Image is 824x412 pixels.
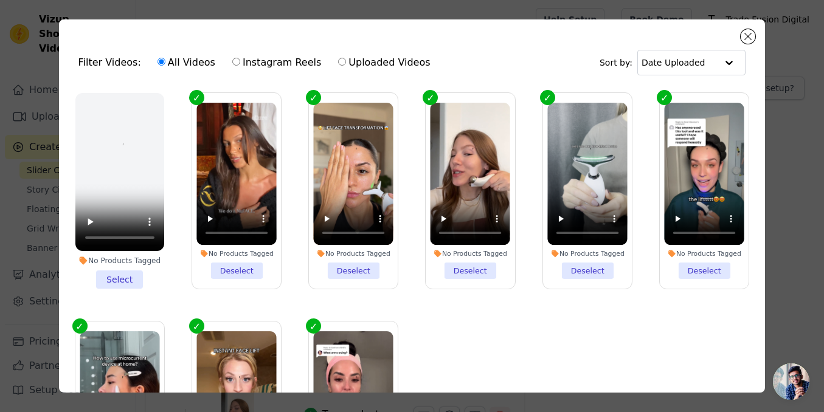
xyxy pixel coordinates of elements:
label: All Videos [157,55,216,70]
div: Sort by: [600,50,746,75]
div: No Products Tagged [313,249,393,258]
button: Close modal [741,29,755,44]
div: Filter Videos: [78,49,437,77]
div: No Products Tagged [664,249,744,258]
label: Instagram Reels [232,55,322,70]
div: No Products Tagged [431,249,511,258]
div: No Products Tagged [75,256,164,266]
div: No Products Tagged [196,249,277,258]
a: Open chat [773,363,809,400]
label: Uploaded Videos [338,55,431,70]
div: No Products Tagged [547,249,628,258]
